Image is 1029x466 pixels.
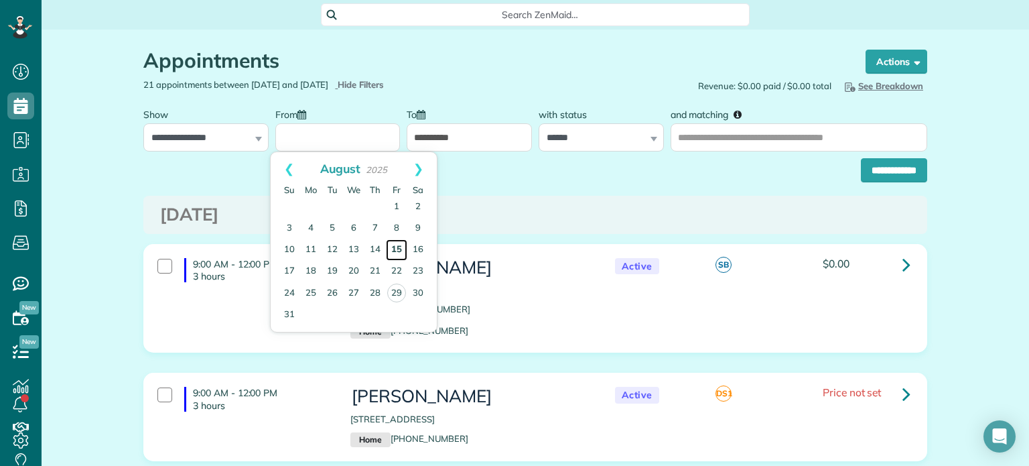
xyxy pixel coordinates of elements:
a: 7 [364,218,386,239]
label: To [407,101,432,126]
a: Home[PHONE_NUMBER] [350,325,468,336]
span: SB [715,257,732,273]
a: 1 [386,196,407,218]
h1: Appointments [143,50,840,72]
a: 14 [364,239,386,261]
a: 11 [300,239,322,261]
span: Wednesday [347,184,360,195]
span: Active [615,387,659,404]
a: 9 [407,218,429,239]
div: Open Intercom Messenger [983,420,1016,453]
small: Home [350,432,390,447]
a: 17 [279,261,300,282]
a: 10 [279,239,300,261]
span: August [320,161,360,176]
a: Prev [271,152,307,186]
h4: 9:00 AM - 12:00 PM [184,258,330,282]
a: 8 [386,218,407,239]
a: 28 [364,283,386,304]
a: 2 [407,196,429,218]
h4: 9:00 AM - 12:00 PM [184,387,330,411]
span: Saturday [413,184,423,195]
span: DS1 [715,386,732,402]
a: 21 [364,261,386,282]
span: New [19,301,39,314]
label: From [275,101,313,126]
a: 3 [279,218,300,239]
p: [STREET_ADDRESS] [350,413,588,426]
span: Sunday [284,184,295,195]
button: Actions [866,50,927,74]
span: Monday [305,184,317,195]
a: 29 [387,284,406,302]
a: 26 [322,283,343,304]
span: Active [615,258,659,275]
a: 15 [386,239,407,261]
a: 25 [300,283,322,304]
span: New [19,335,39,349]
span: Friday [393,184,401,195]
span: 2025 [366,164,387,175]
label: and matching [671,101,752,126]
button: See Breakdown [838,78,927,93]
div: 21 appointments between [DATE] and [DATE] [133,78,535,91]
a: 24 [279,283,300,304]
h3: [PERSON_NAME] [350,258,588,278]
p: 3 hours [193,400,330,412]
p: 3 hours [193,270,330,282]
span: See Breakdown [842,80,923,91]
h3: [DATE] [160,205,910,225]
span: Thursday [370,184,381,195]
a: 27 [343,283,364,304]
span: Price not set [823,386,882,399]
a: Hide Filters [335,79,384,90]
a: 20 [343,261,364,282]
a: 18 [300,261,322,282]
a: 23 [407,261,429,282]
a: 31 [279,304,300,326]
a: Home[PHONE_NUMBER] [350,433,468,444]
span: Tuesday [328,184,338,195]
h3: [PERSON_NAME] [350,387,588,406]
a: 22 [386,261,407,282]
a: 6 [343,218,364,239]
a: Next [400,152,437,186]
a: 13 [343,239,364,261]
span: Hide Filters [338,78,384,91]
a: 12 [322,239,343,261]
a: 19 [322,261,343,282]
a: 16 [407,239,429,261]
a: 5 [322,218,343,239]
p: [STREET_ADDRESS] [350,284,588,296]
span: $0.00 [823,257,849,270]
a: 4 [300,218,322,239]
a: 30 [407,283,429,304]
span: Revenue: $0.00 paid / $0.00 total [698,80,831,93]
